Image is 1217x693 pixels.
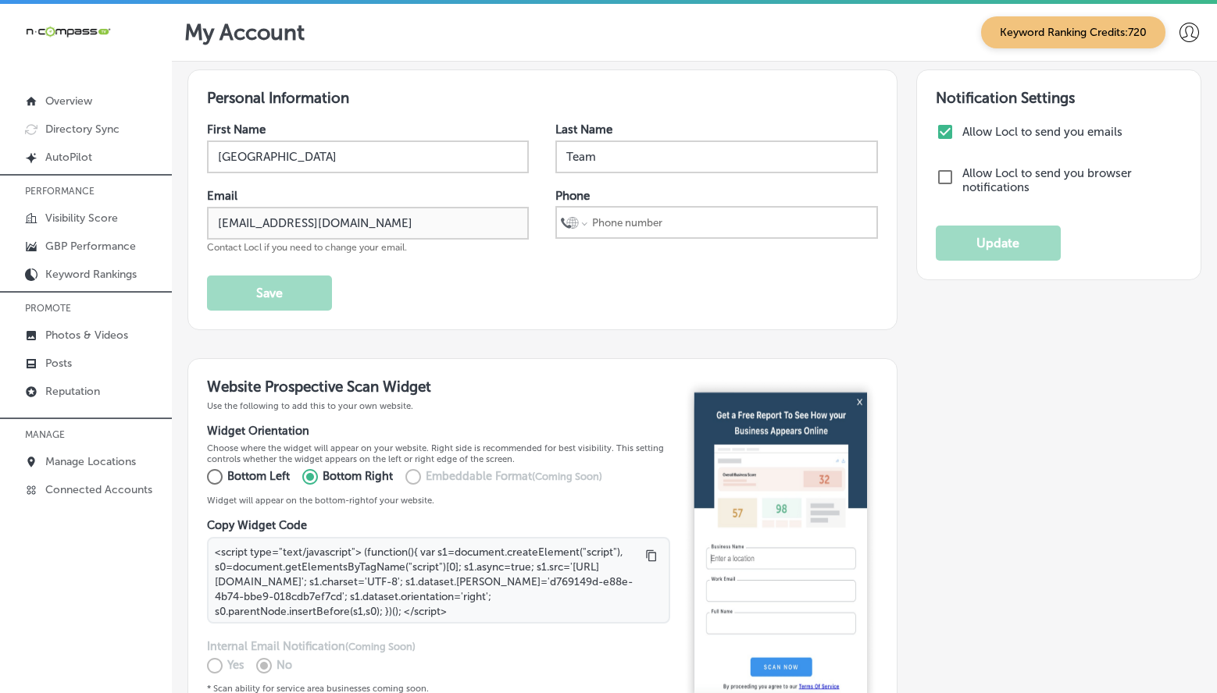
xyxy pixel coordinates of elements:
p: Reputation [45,385,100,398]
img: 660ab0bf-5cc7-4cb8-ba1c-48b5ae0f18e60NCTV_CLogo_TV_Black_-500x88.png [25,24,111,39]
p: Overview [45,94,92,108]
p: Manage Locations [45,455,136,468]
p: Directory Sync [45,123,120,136]
p: GBP Performance [45,240,136,253]
p: Posts [45,357,72,370]
p: Connected Accounts [45,483,152,496]
p: Keyword Rankings [45,268,137,281]
button: Copy to clipboard [642,546,661,565]
p: Visibility Score [45,211,118,225]
p: Photos & Videos [45,329,128,342]
p: AutoPilot [45,151,92,164]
